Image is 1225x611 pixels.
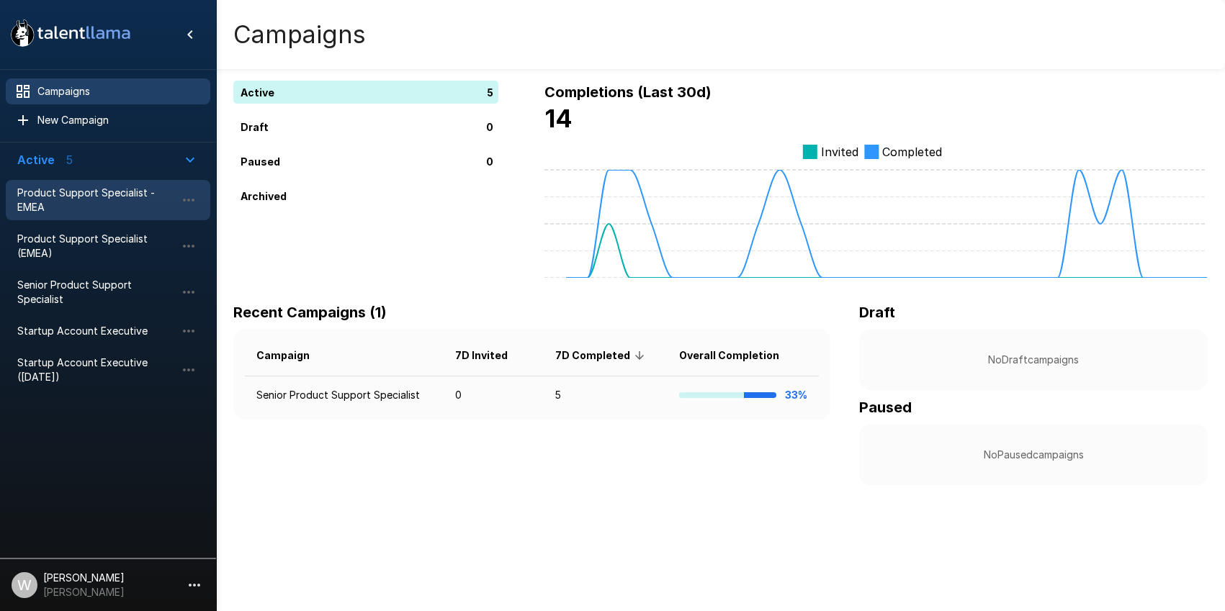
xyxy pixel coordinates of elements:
p: 0 [486,154,493,169]
p: No Draft campaigns [882,353,1185,367]
td: 5 [544,376,668,415]
h4: Campaigns [233,19,366,50]
td: 0 [444,376,544,415]
p: 5 [487,85,493,100]
b: Paused [859,399,912,416]
span: 7D Completed [555,347,649,364]
td: Senior Product Support Specialist [245,376,444,415]
b: Completions (Last 30d) [544,83,712,101]
span: Overall Completion [679,347,798,364]
p: 0 [486,119,493,135]
p: No Paused campaigns [882,448,1185,462]
span: Campaign [256,347,328,364]
b: Draft [859,304,895,321]
b: Recent Campaigns (1) [233,304,387,321]
b: 14 [544,104,573,133]
span: 7D Invited [455,347,526,364]
b: 33% [785,389,807,401]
